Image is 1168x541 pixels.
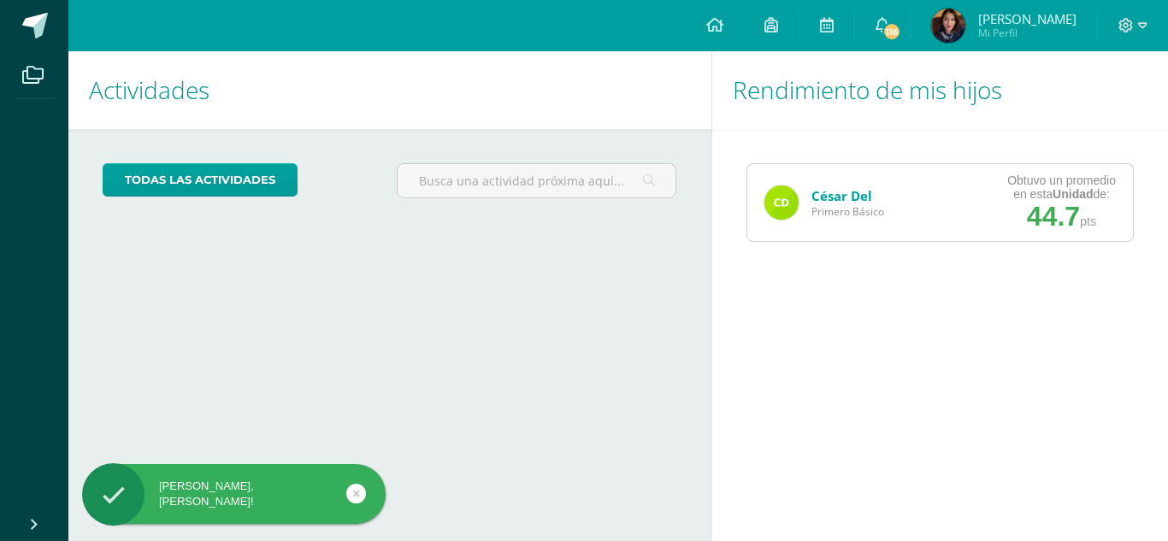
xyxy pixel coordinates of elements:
span: 44.7 [1027,201,1080,232]
div: Obtuvo un promedio en esta de: [1007,173,1116,201]
span: 116 [882,22,901,41]
h1: Actividades [89,51,691,129]
span: Mi Perfil [978,26,1077,40]
img: 38ba4947d4d0b722c8173493ff4c2dd9.png [931,9,965,43]
span: Primero Básico [811,204,884,219]
span: pts [1080,215,1096,228]
img: ca6b9871cc36167a7739f85ce4471e54.png [764,185,799,220]
h1: Rendimiento de mis hijos [733,51,1148,129]
input: Busca una actividad próxima aquí... [398,164,676,197]
span: [PERSON_NAME] [978,10,1077,27]
a: César del [811,187,872,204]
div: [PERSON_NAME], [PERSON_NAME]! [82,479,386,509]
a: todas las Actividades [103,163,298,197]
strong: Unidad [1053,187,1093,201]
